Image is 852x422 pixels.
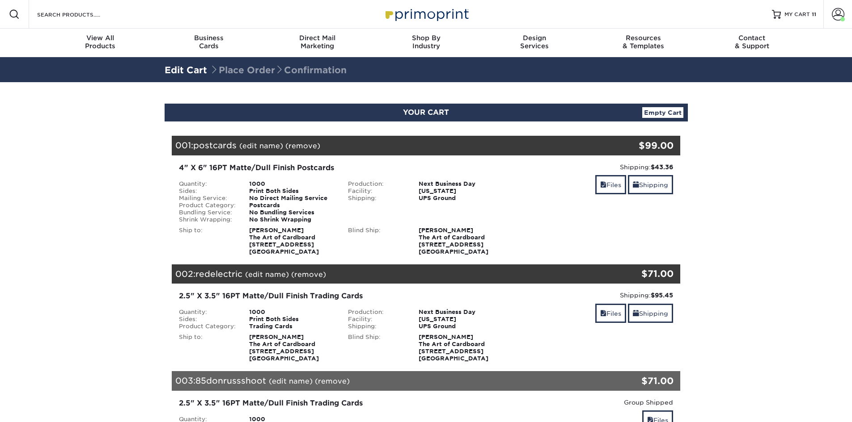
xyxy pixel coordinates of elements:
a: (remove) [315,377,350,385]
input: SEARCH PRODUCTS..... [36,9,123,20]
div: 2.5" X 3.5" 16PT Matte/Dull Finish Trading Cards [179,398,504,409]
span: Resources [589,34,698,42]
strong: [PERSON_NAME] The Art of Cardboard [STREET_ADDRESS] [GEOGRAPHIC_DATA] [249,227,319,255]
span: postcards [193,140,237,150]
div: UPS Ground [412,323,511,330]
div: Sides: [172,316,243,323]
div: 1000 [242,309,341,316]
div: 001: [172,136,596,155]
div: Print Both Sides [242,316,341,323]
a: Shipping [628,304,673,323]
div: Quantity: [172,309,243,316]
span: 85donrussshoot [195,376,266,385]
strong: $95.45 [651,292,673,299]
div: Shipping: [341,195,412,202]
div: Shrink Wrapping: [172,216,243,223]
div: Shipping: [517,291,674,300]
div: & Support [698,34,806,50]
div: Product Category: [172,323,243,330]
a: Shop ByIndustry [372,29,480,57]
div: Bundling Service: [172,209,243,216]
img: Primoprint [381,4,471,24]
span: 11 [812,11,816,17]
div: Shipping: [341,323,412,330]
div: Blind Ship: [341,334,412,362]
span: View All [46,34,155,42]
div: No Shrink Wrapping [242,216,341,223]
div: Print Both Sides [242,188,341,195]
span: Contact [698,34,806,42]
div: Shipping: [517,163,674,171]
span: Design [480,34,589,42]
div: [US_STATE] [412,316,511,323]
a: BusinessCards [154,29,263,57]
div: $71.00 [596,267,674,280]
div: No Direct Mailing Service [242,195,341,202]
div: 4" X 6" 16PT Matte/Dull Finish Postcards [179,163,504,173]
div: No Bundling Services [242,209,341,216]
div: Ship to: [172,334,243,362]
div: Products [46,34,155,50]
div: 002: [172,264,596,284]
div: & Templates [589,34,698,50]
div: UPS Ground [412,195,511,202]
strong: [PERSON_NAME] The Art of Cardboard [STREET_ADDRESS] [GEOGRAPHIC_DATA] [419,227,488,255]
div: $71.00 [596,374,674,388]
a: (edit name) [245,270,289,279]
div: Services [480,34,589,50]
strong: [PERSON_NAME] The Art of Cardboard [STREET_ADDRESS] [GEOGRAPHIC_DATA] [249,334,319,362]
span: redelectric [195,269,242,279]
a: Files [595,304,626,323]
a: (edit name) [269,377,313,385]
div: 1000 [242,180,341,188]
div: Blind Ship: [341,227,412,255]
span: MY CART [784,11,810,18]
div: Industry [372,34,480,50]
div: Ship to: [172,227,243,255]
div: Trading Cards [242,323,341,330]
a: Shipping [628,175,673,194]
strong: [PERSON_NAME] The Art of Cardboard [STREET_ADDRESS] [GEOGRAPHIC_DATA] [419,334,488,362]
div: Facility: [341,316,412,323]
a: Edit Cart [165,65,207,75]
a: Resources& Templates [589,29,698,57]
div: Postcards [242,202,341,209]
div: 003: [172,371,596,391]
div: Sides: [172,188,243,195]
div: Group Shipped [517,398,674,407]
div: Production: [341,180,412,188]
span: Business [154,34,263,42]
a: Empty Cart [642,107,683,118]
div: Marketing [263,34,372,50]
div: Mailing Service: [172,195,243,202]
div: 2.5" X 3.5" 16PT Matte/Dull Finish Trading Cards [179,291,504,301]
div: Production: [341,309,412,316]
a: (remove) [291,270,326,279]
div: [US_STATE] [412,188,511,195]
span: shipping [633,181,639,188]
div: Next Business Day [412,180,511,188]
div: $99.00 [596,139,674,152]
span: shipping [633,310,639,317]
div: Facility: [341,188,412,195]
span: Shop By [372,34,480,42]
div: Product Category: [172,202,243,209]
span: files [600,310,606,317]
span: Direct Mail [263,34,372,42]
a: Files [595,175,626,194]
span: files [600,181,606,188]
span: YOUR CART [403,108,449,117]
div: Cards [154,34,263,50]
a: (remove) [285,142,320,150]
a: Contact& Support [698,29,806,57]
div: Quantity: [172,180,243,188]
div: Next Business Day [412,309,511,316]
a: DesignServices [480,29,589,57]
a: (edit name) [239,142,283,150]
strong: $43.36 [651,163,673,171]
a: View AllProducts [46,29,155,57]
span: Place Order Confirmation [210,65,347,75]
a: Direct MailMarketing [263,29,372,57]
